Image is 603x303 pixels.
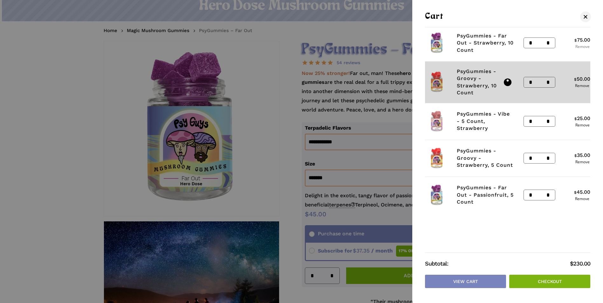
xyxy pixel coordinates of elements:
[457,111,510,131] a: PsyGummies - Vibe - 5 Count, Strawberry
[534,153,545,163] input: Product quantity
[509,275,590,288] a: Checkout
[574,160,590,164] a: Remove PsyGummies - Groovy - Strawberry, 5 Count from cart
[574,189,590,195] bdi: 45.00
[425,183,449,207] img: Blackberry hero dose magic mushroom gummies in a PsyGuys branded jar
[574,115,590,121] bdi: 25.00
[574,38,577,43] span: $
[457,148,513,168] a: PsyGummies - Groovy - Strawberry, 5 Count
[457,33,514,53] a: PsyGummies - Far Out - Strawberry, 10 Count
[425,31,449,55] img: Blackberry hero dose magic mushroom gummies in a PsyGuys branded jar
[534,38,545,48] input: Product quantity
[570,260,590,267] bdi: 230.00
[425,259,570,268] strong: Subtotal:
[425,275,506,288] a: View cart
[574,37,590,43] bdi: 75.00
[574,197,590,201] a: Remove PsyGummies - Far Out - Passionfruit, 5 Count from cart
[574,123,590,127] a: Remove PsyGummies - Vibe - 5 Count, Strawberry from cart
[574,117,577,121] span: $
[425,13,443,21] span: Cart
[425,110,449,133] img: Passionfruit microdose magic mushroom gummies in a PsyGuys branded jar
[574,45,590,49] a: Remove PsyGummies - Far Out - Strawberry, 10 Count from cart
[574,152,590,158] bdi: 35.00
[457,185,514,205] a: PsyGummies - Far Out - Passionfruit, 5 Count
[425,146,449,170] img: Strawberry macrodose magic mushroom gummies in a PsyGuys branded jar
[574,190,577,195] span: $
[534,116,545,126] input: Product quantity
[574,153,577,158] span: $
[534,190,545,200] input: Product quantity
[570,260,573,267] span: $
